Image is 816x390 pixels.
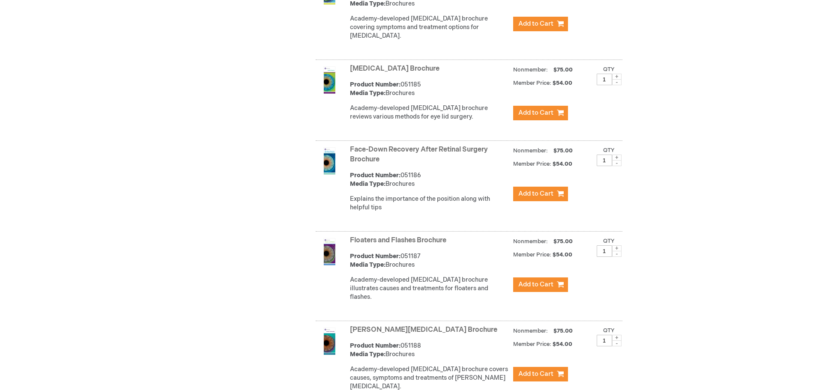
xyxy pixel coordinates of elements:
label: Qty [603,147,615,154]
strong: Media Type: [350,261,386,268]
input: Qty [597,245,612,257]
div: Academy-developed [MEDICAL_DATA] brochure reviews various methods for eye lid surgery. [350,104,509,121]
button: Add to Cart [513,187,568,201]
label: Qty [603,66,615,73]
span: $54.00 [553,341,574,348]
span: Add to Cart [518,109,553,117]
strong: Member Price: [513,80,551,86]
strong: Product Number: [350,81,401,88]
a: Floaters and Flashes Brochure [350,236,446,244]
button: Add to Cart [513,106,568,120]
input: Qty [597,74,612,85]
span: Add to Cart [518,190,553,198]
input: Qty [597,155,612,166]
label: Qty [603,327,615,334]
label: Qty [603,238,615,244]
span: Add to Cart [518,370,553,378]
strong: Member Price: [513,251,551,258]
span: $54.00 [553,161,574,167]
span: $54.00 [553,80,574,86]
strong: Media Type: [350,351,386,358]
div: 051188 Brochures [350,342,509,359]
input: Qty [597,335,612,346]
div: 051187 Brochures [350,252,509,269]
img: Floaters and Flashes Brochure [316,238,343,265]
div: Explains the importance of the position along with helpful tips [350,195,509,212]
strong: Nonmember: [513,326,548,336]
img: Eyelid Surgery Brochure [316,66,343,94]
span: Add to Cart [518,20,553,28]
div: Academy-developed [MEDICAL_DATA] brochure covering symptoms and treatment options for [MEDICAL_DA... [350,15,509,40]
button: Add to Cart [513,17,568,31]
a: Face-Down Recovery After Retinal Surgery Brochure [350,146,488,164]
strong: Media Type: [350,180,386,188]
strong: Nonmember: [513,146,548,156]
div: 051186 Brochures [350,171,509,188]
strong: Product Number: [350,253,401,260]
button: Add to Cart [513,277,568,292]
span: Add to Cart [518,280,553,289]
span: $75.00 [552,147,574,154]
button: Add to Cart [513,367,568,381]
span: $75.00 [552,238,574,245]
div: Academy-developed [MEDICAL_DATA] brochure illustrates causes and treatments for floaters and flas... [350,276,509,301]
strong: Product Number: [350,342,401,349]
strong: Member Price: [513,161,551,167]
span: $54.00 [553,251,574,258]
img: Fuchs' Dystrophy Brochure [316,327,343,355]
strong: Media Type: [350,89,386,97]
strong: Member Price: [513,341,551,348]
img: Face-Down Recovery After Retinal Surgery Brochure [316,147,343,175]
strong: Nonmember: [513,236,548,247]
span: $75.00 [552,327,574,334]
strong: Product Number: [350,172,401,179]
strong: Nonmember: [513,65,548,75]
a: [PERSON_NAME][MEDICAL_DATA] Brochure [350,326,497,334]
div: 051185 Brochures [350,80,509,98]
span: $75.00 [552,66,574,73]
a: [MEDICAL_DATA] Brochure [350,65,439,73]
